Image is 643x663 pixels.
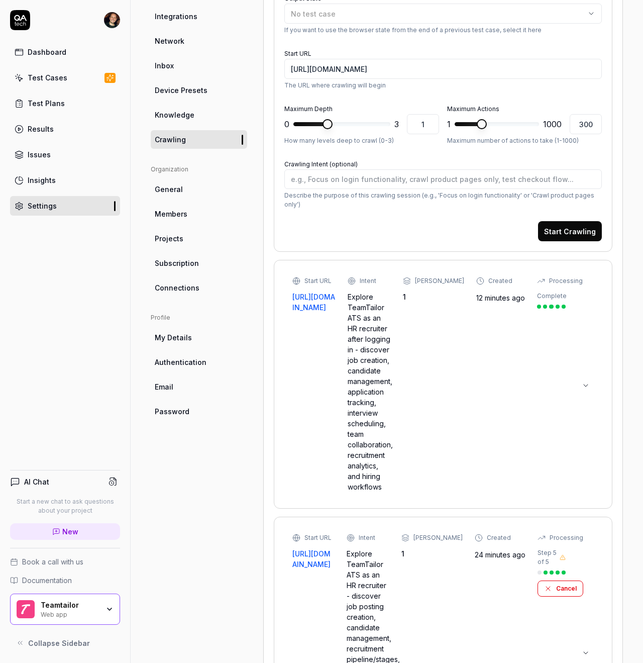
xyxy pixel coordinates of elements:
div: Start URL [304,533,332,542]
span: Subscription [155,258,199,268]
span: New [62,526,78,537]
p: Maximum number of actions to take (1-1000) [447,136,602,145]
span: Email [155,382,173,392]
div: Test Cases [28,72,67,83]
a: Connections [151,278,247,297]
div: Settings [28,201,57,211]
label: Crawling Intent (optional) [284,160,358,168]
p: Start a new chat to ask questions about your project [10,497,120,515]
h4: AI Chat [24,477,49,487]
span: Integrations [155,11,197,22]
a: My Details [151,328,247,347]
span: Documentation [22,575,72,586]
label: Maximum Depth [284,105,333,113]
button: No test case [284,4,602,24]
a: Inbox [151,56,247,75]
div: Created [487,533,511,542]
a: Issues [10,145,120,164]
span: 1000 [543,118,562,130]
div: Processing [549,276,583,286]
label: Maximum Actions [447,105,499,113]
a: Subscription [151,254,247,272]
span: General [155,184,183,195]
div: [PERSON_NAME] [415,276,464,286]
div: Organization [151,165,247,174]
span: No test case [291,10,336,18]
input: https://app.teamtailor-staging.com [284,59,602,79]
div: Complete [537,292,567,301]
a: [URL][DOMAIN_NAME] [292,548,335,570]
div: Insights [28,175,56,185]
a: Password [151,402,247,421]
span: Crawling [155,134,186,145]
div: 1 [403,292,464,302]
div: Dashboard [28,47,66,57]
button: Cancel [538,581,583,597]
span: 0 [284,118,289,130]
a: Dashboard [10,42,120,62]
p: If you want to use the browser state from the end of a previous test case, select it here [284,26,602,35]
span: Device Presets [155,85,207,96]
p: How many levels deep to crawl (0-3) [284,136,439,145]
a: Insights [10,170,120,190]
div: Web app [41,610,99,618]
a: Integrations [151,7,247,26]
span: My Details [155,332,192,343]
time: 12 minutes ago [476,294,525,302]
button: Teamtailor LogoTeamtailorWeb app [10,594,120,625]
a: [URL][DOMAIN_NAME] [292,292,336,313]
a: Authentication [151,353,247,371]
span: Password [155,406,189,417]
img: Teamtailor Logo [17,600,35,618]
button: Collapse Sidebar [10,633,120,653]
a: Crawling [151,130,247,149]
div: Step 5 of 5 [538,548,560,566]
div: 1 [401,548,463,559]
span: Authentication [155,357,206,367]
a: Network [151,32,247,50]
div: Profile [151,313,247,322]
a: Email [151,377,247,396]
div: Issues [28,149,51,160]
span: Collapse Sidebar [28,638,90,648]
p: The URL where crawling will begin [284,81,602,90]
div: Teamtailor [41,601,99,610]
a: New [10,523,120,540]
img: 640a12a1-878b-41e2-8de5-7a2ff01656f4.jpg [104,12,120,28]
div: Explore TeamTailor ATS as an HR recruiter after logging in - discover job creation, candidate man... [348,292,391,492]
div: Test Plans [28,98,65,109]
span: Projects [155,233,183,244]
div: Results [28,124,54,134]
a: Results [10,119,120,139]
a: Members [151,205,247,223]
a: Test Cases [10,68,120,87]
div: Processing [550,533,583,542]
div: Start URL [304,276,332,286]
a: Projects [151,229,247,248]
a: Device Presets [151,81,247,100]
div: Intent [359,533,375,542]
span: Book a call with us [22,556,83,567]
span: Inbox [155,60,174,71]
a: Test Plans [10,93,120,113]
label: Start URL [284,50,311,57]
span: 1 [447,118,451,130]
span: 3 [394,118,399,130]
a: Settings [10,196,120,216]
div: Intent [360,276,376,286]
time: 24 minutes ago [475,550,525,559]
a: Knowledge [151,106,247,124]
button: Start Crawling [538,221,602,241]
a: Documentation [10,575,120,586]
span: Knowledge [155,110,194,120]
span: Network [155,36,184,46]
a: Book a call with us [10,556,120,567]
span: Members [155,209,187,219]
p: Describe the purpose of this crawling session (e.g., 'Focus on login functionality' or 'Crawl pro... [284,191,602,209]
span: Connections [155,282,199,293]
div: Created [488,276,512,286]
a: General [151,180,247,199]
div: [PERSON_NAME] [413,533,463,542]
